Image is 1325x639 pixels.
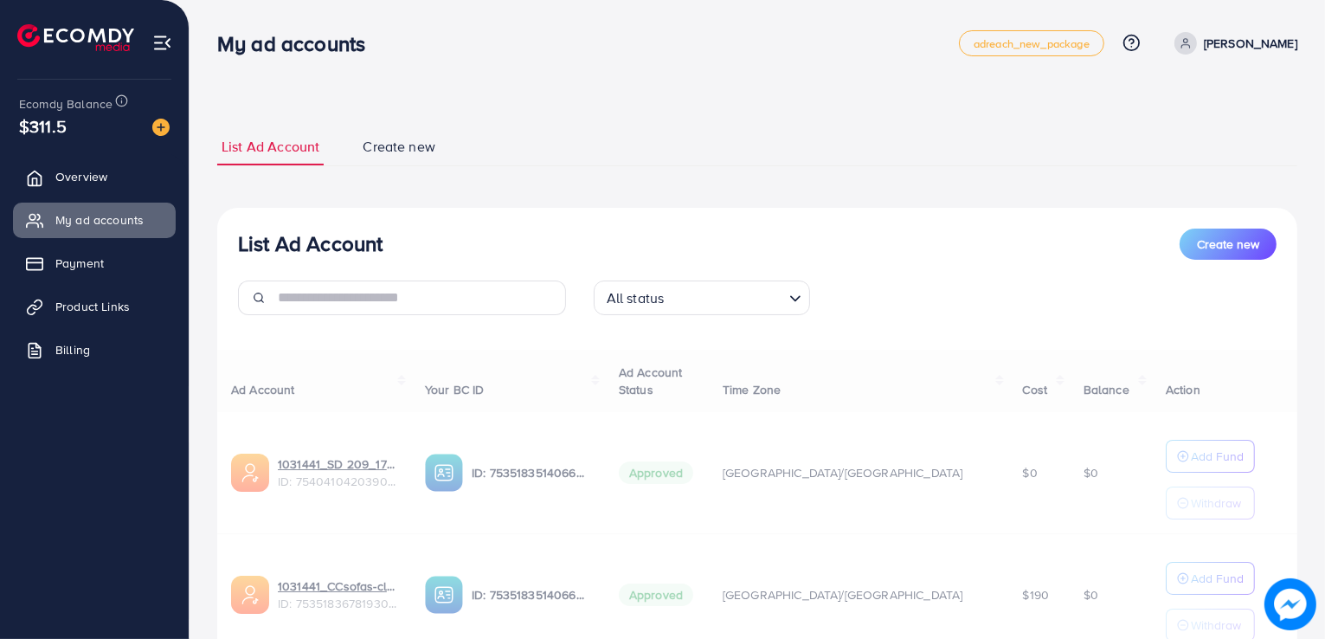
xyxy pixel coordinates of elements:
[1204,33,1297,54] p: [PERSON_NAME]
[13,332,176,367] a: Billing
[603,286,668,311] span: All status
[13,203,176,237] a: My ad accounts
[55,341,90,358] span: Billing
[222,137,319,157] span: List Ad Account
[1264,578,1316,630] img: image
[363,137,435,157] span: Create new
[974,38,1090,49] span: adreach_new_package
[13,246,176,281] a: Payment
[55,211,144,229] span: My ad accounts
[13,289,176,324] a: Product Links
[19,95,113,113] span: Ecomdy Balance
[238,231,383,256] h3: List Ad Account
[55,298,130,315] span: Product Links
[55,168,107,185] span: Overview
[1197,236,1259,253] span: Create new
[959,30,1104,56] a: adreach_new_package
[152,33,172,53] img: menu
[19,113,67,139] span: $311.5
[1180,229,1277,260] button: Create new
[594,281,810,315] div: Search for option
[152,119,170,136] img: image
[669,282,781,311] input: Search for option
[55,255,104,272] span: Payment
[17,24,134,51] img: logo
[13,159,176,194] a: Overview
[217,31,379,56] h3: My ad accounts
[1167,32,1297,55] a: [PERSON_NAME]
